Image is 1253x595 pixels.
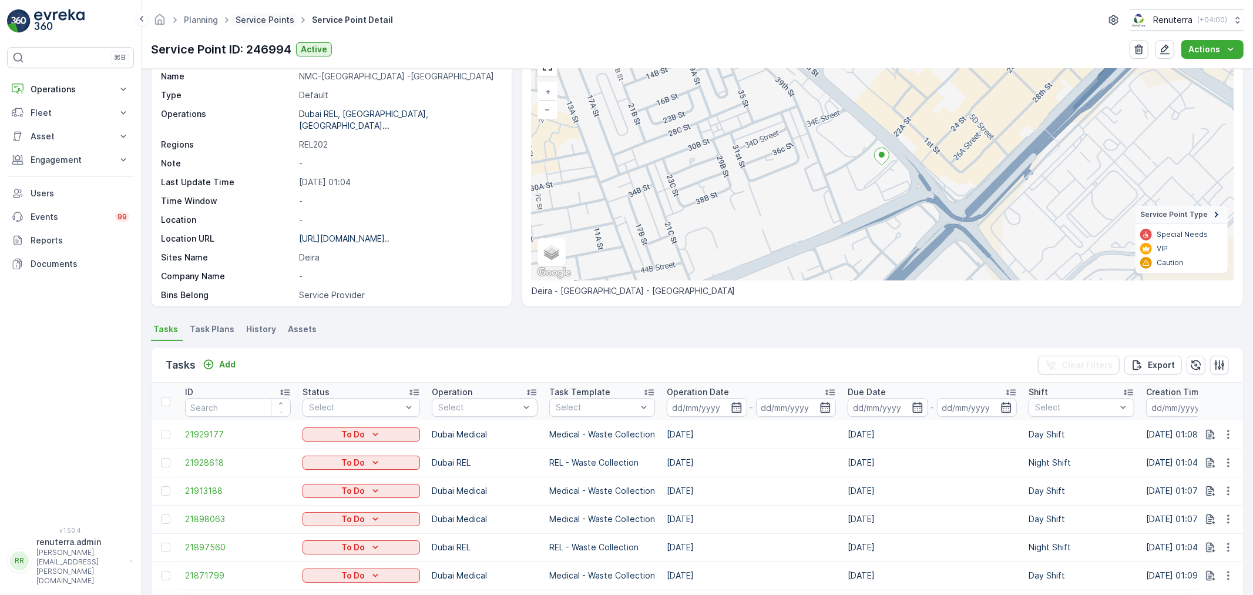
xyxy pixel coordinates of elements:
[185,386,193,398] p: ID
[842,477,1023,505] td: [DATE]
[185,398,291,417] input: Search
[667,398,747,417] input: dd/mm/yyyy
[161,486,170,496] div: Toggle Row Selected
[246,323,276,335] span: History
[198,357,240,372] button: Add
[31,188,129,199] p: Users
[301,44,327,55] p: Active
[1146,386,1204,398] p: Creation Time
[31,107,110,119] p: Fleet
[7,9,31,33] img: logo
[1197,15,1227,25] p: ( +04:00 )
[7,125,134,148] button: Asset
[842,505,1023,533] td: [DATE]
[299,270,499,282] p: -
[535,265,573,280] img: Google
[1038,356,1120,375] button: Clear Filters
[937,398,1017,417] input: dd/mm/yyyy
[1029,429,1134,440] p: Day Shift
[1035,402,1116,413] p: Select
[7,101,134,125] button: Fleet
[842,533,1023,561] td: [DATE]
[539,239,565,265] a: Layers
[549,570,655,581] p: Medical - Waste Collection
[185,457,291,469] span: 21928618
[161,458,170,467] div: Toggle Row Selected
[185,513,291,525] a: 21898063
[153,323,178,335] span: Tasks
[341,541,365,553] p: To Do
[549,513,655,525] p: Medical - Waste Collection
[545,86,550,96] span: +
[1029,541,1134,553] p: Night Shift
[432,513,538,525] p: Dubai Medical
[299,289,499,301] p: Service Provider
[288,323,317,335] span: Assets
[7,78,134,101] button: Operations
[1061,359,1113,371] p: Clear Filters
[1181,40,1244,59] button: Actions
[7,205,134,229] a: Events99
[161,195,294,207] p: Time Window
[756,398,837,417] input: dd/mm/yyyy
[299,252,499,263] p: Deira
[161,252,294,263] p: Sites Name
[299,109,431,131] p: Dubai REL, [GEOGRAPHIC_DATA], [GEOGRAPHIC_DATA]...
[114,53,126,62] p: ⌘B
[661,449,842,477] td: [DATE]
[31,258,129,270] p: Documents
[549,386,610,398] p: Task Template
[299,89,499,101] p: Default
[184,15,218,25] a: Planning
[341,570,365,581] p: To Do
[556,402,637,413] p: Select
[7,536,134,586] button: RRrenuterra.admin[PERSON_NAME][EMAIL_ADDRESS][PERSON_NAME][DOMAIN_NAME]
[848,386,886,398] p: Due Date
[1157,258,1183,268] p: Caution
[545,104,550,114] span: −
[31,131,110,142] p: Asset
[185,570,291,581] span: 21871799
[161,214,294,226] p: Location
[539,83,556,101] a: Zoom In
[31,211,108,223] p: Events
[661,477,842,505] td: [DATE]
[303,540,420,554] button: To Do
[661,533,842,561] td: [DATE]
[1130,14,1148,26] img: Screenshot_2024-07-26_at_13.33.01.png
[842,449,1023,477] td: [DATE]
[341,429,365,440] p: To Do
[7,148,134,172] button: Engagement
[303,484,420,498] button: To Do
[303,427,420,442] button: To Do
[532,285,1234,297] p: Deira - [GEOGRAPHIC_DATA] - [GEOGRAPHIC_DATA]
[842,420,1023,449] td: [DATE]
[432,386,472,398] p: Operation
[1188,44,1220,55] p: Actions
[432,485,538,497] p: Dubai Medical
[432,429,538,440] p: Dubai Medical
[1029,570,1134,581] p: Day Shift
[432,541,538,553] p: Dubai REL
[161,108,294,132] p: Operations
[549,485,655,497] p: Medical - Waste Collection
[1029,457,1134,469] p: Night Shift
[153,18,166,28] a: Homepage
[161,571,170,580] div: Toggle Row Selected
[299,214,499,226] p: -
[1153,14,1192,26] p: Renuterra
[1029,485,1134,497] p: Day Shift
[1130,9,1244,31] button: Renuterra(+04:00)
[341,457,365,469] p: To Do
[185,541,291,553] span: 21897560
[161,270,294,282] p: Company Name
[1029,386,1048,398] p: Shift
[185,429,291,440] a: 21929177
[1157,230,1208,239] p: Special Needs
[161,139,294,151] p: Regions
[1136,206,1228,224] summary: Service Point Type
[161,158,294,169] p: Note
[161,233,294,245] p: Location URL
